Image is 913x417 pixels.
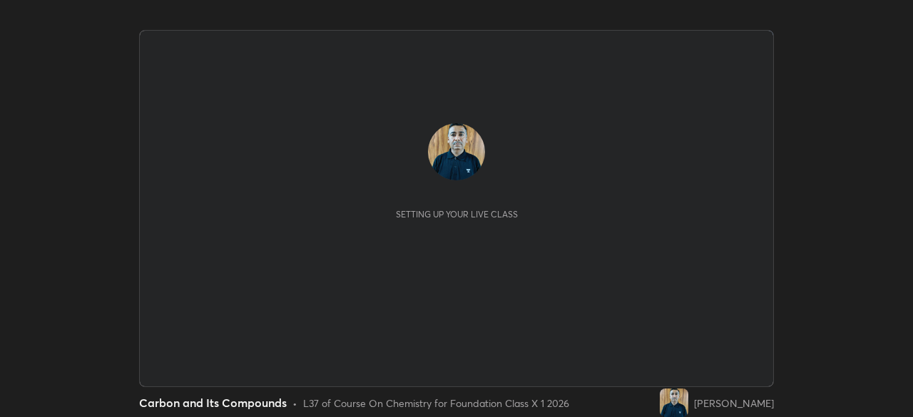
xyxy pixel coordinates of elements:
div: • [292,396,297,411]
div: Carbon and Its Compounds [139,394,287,411]
div: Setting up your live class [396,209,518,220]
div: [PERSON_NAME] [694,396,774,411]
div: L37 of Course On Chemistry for Foundation Class X 1 2026 [303,396,569,411]
img: d0b5cc1278f24c2db59d0c69d4b1a47b.jpg [660,388,688,417]
img: d0b5cc1278f24c2db59d0c69d4b1a47b.jpg [428,123,485,180]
